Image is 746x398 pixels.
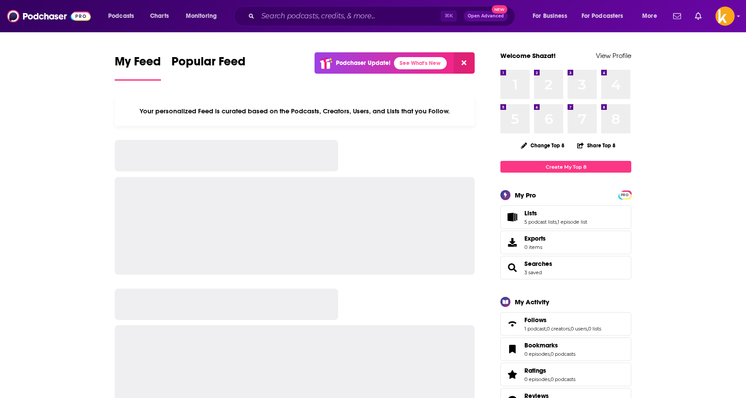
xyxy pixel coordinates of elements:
[503,262,521,274] a: Searches
[546,326,547,332] span: ,
[500,256,631,279] span: Searches
[571,326,587,332] a: 0 users
[524,316,601,324] a: Follows
[180,9,228,23] button: open menu
[468,14,504,18] span: Open Advanced
[108,10,134,22] span: Podcasts
[550,351,551,357] span: ,
[577,137,616,154] button: Share Top 8
[500,312,631,336] span: Follows
[570,326,571,332] span: ,
[500,337,631,361] span: Bookmarks
[551,376,575,382] a: 0 podcasts
[670,9,684,24] a: Show notifications dropdown
[524,260,552,268] a: Searches
[691,9,705,24] a: Show notifications dropdown
[582,10,623,22] span: For Podcasters
[524,341,558,349] span: Bookmarks
[115,96,475,126] div: Your personalized Feed is curated based on the Podcasts, Creators, Users, and Lists that you Follow.
[524,351,550,357] a: 0 episodes
[516,140,570,151] button: Change Top 8
[503,368,521,381] a: Ratings
[515,191,536,199] div: My Pro
[503,318,521,330] a: Follows
[242,6,524,26] div: Search podcasts, credits, & more...
[503,236,521,248] span: Exports
[394,57,447,69] a: See What's New
[464,11,508,21] button: Open AdvancedNew
[441,10,457,22] span: ⌘ K
[7,8,91,24] img: Podchaser - Follow, Share and Rate Podcasts
[557,219,558,225] span: ,
[102,9,145,23] button: open menu
[619,192,630,198] span: PRO
[524,219,557,225] a: 5 podcast lists
[524,367,546,374] span: Ratings
[551,351,575,357] a: 0 podcasts
[524,244,546,250] span: 0 items
[524,376,550,382] a: 0 episodes
[524,367,575,374] a: Ratings
[500,161,631,173] a: Create My Top 8
[715,7,735,26] img: User Profile
[619,191,630,198] a: PRO
[144,9,174,23] a: Charts
[500,205,631,229] span: Lists
[587,326,588,332] span: ,
[524,209,587,217] a: Lists
[547,326,570,332] a: 0 creators
[492,5,507,14] span: New
[715,7,735,26] button: Show profile menu
[500,51,556,60] a: Welcome Shazat!
[636,9,668,23] button: open menu
[715,7,735,26] span: Logged in as sshawan
[336,59,390,67] p: Podchaser Update!
[533,10,567,22] span: For Business
[524,316,547,324] span: Follows
[171,54,246,81] a: Popular Feed
[186,10,217,22] span: Monitoring
[524,209,537,217] span: Lists
[515,298,549,306] div: My Activity
[115,54,161,81] a: My Feed
[524,269,542,276] a: 3 saved
[500,231,631,254] a: Exports
[527,9,578,23] button: open menu
[500,363,631,386] span: Ratings
[171,54,246,74] span: Popular Feed
[558,219,587,225] a: 1 episode list
[258,9,441,23] input: Search podcasts, credits, & more...
[588,326,601,332] a: 0 lists
[150,10,169,22] span: Charts
[550,376,551,382] span: ,
[576,9,636,23] button: open menu
[115,54,161,74] span: My Feed
[524,235,546,242] span: Exports
[524,326,546,332] a: 1 podcast
[503,343,521,355] a: Bookmarks
[524,341,575,349] a: Bookmarks
[596,51,631,60] a: View Profile
[503,211,521,223] a: Lists
[642,10,657,22] span: More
